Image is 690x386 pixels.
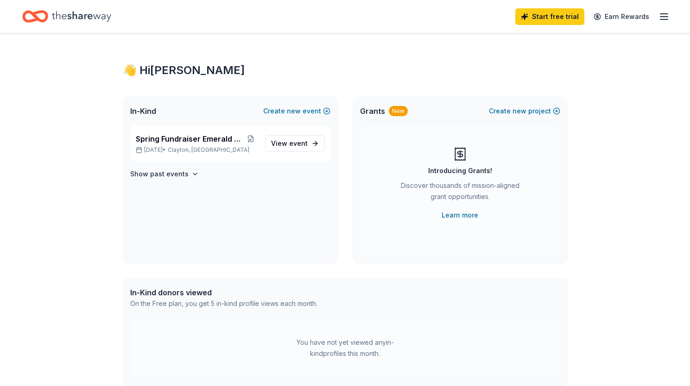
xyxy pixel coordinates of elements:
a: Home [22,6,111,27]
div: Discover thousands of mission-aligned grant opportunities. [397,180,523,206]
div: In-Kind donors viewed [130,287,317,298]
div: You have not yet viewed any in-kind profiles this month. [287,337,403,359]
span: Spring Fundraiser Emerald Ball Hibernians [136,133,245,144]
span: In-Kind [130,106,156,117]
span: event [289,139,308,147]
button: Show past events [130,168,199,180]
span: new [513,106,526,117]
div: Introducing Grants! [428,165,492,176]
span: Grants [360,106,385,117]
h4: Show past events [130,168,189,180]
div: New [389,106,408,116]
span: Clayton, [GEOGRAPHIC_DATA] [168,146,249,154]
div: 👋 Hi [PERSON_NAME] [123,63,568,78]
a: Start free trial [515,8,584,25]
p: [DATE] • [136,146,258,154]
a: Learn more [442,210,478,221]
a: View event [265,135,325,152]
span: new [287,106,301,117]
span: View [271,138,308,149]
div: On the Free plan, you get 5 in-kind profile views each month. [130,298,317,309]
a: Earn Rewards [588,8,655,25]
button: Createnewevent [263,106,330,117]
button: Createnewproject [489,106,560,117]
